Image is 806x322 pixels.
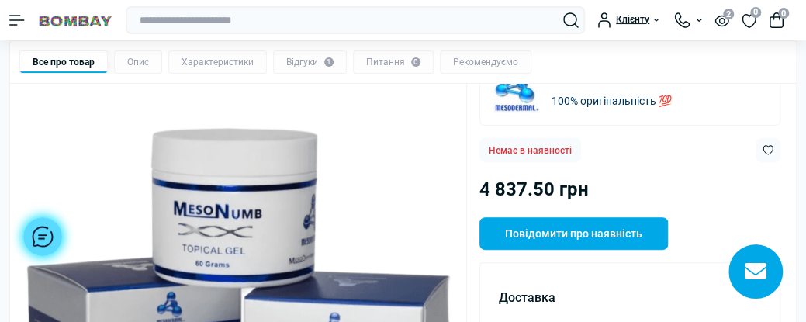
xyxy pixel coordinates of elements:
[273,50,347,74] div: Відгуки
[563,12,579,28] button: Search
[479,178,589,200] span: 4 837.50 грн
[742,12,756,29] a: 0
[440,50,531,74] div: Рекомендуємо
[714,13,729,26] button: 2
[723,9,734,19] span: 2
[168,50,267,74] div: Характеристики
[19,50,108,74] div: Все про товар
[9,15,25,26] button: Menu
[353,50,434,74] div: Питання
[756,138,780,162] button: Wishlist button
[114,50,162,74] div: Опис
[499,288,761,308] div: Доставка
[479,138,581,162] div: Немає в наявності
[769,12,784,28] button: 0
[778,8,789,19] span: 0
[479,217,668,250] button: Повідомити про наявність
[552,92,728,109] p: 100% оригінальність 💯
[493,66,539,113] img: Mesodermal
[37,14,113,29] img: BOMBAY
[750,7,761,18] span: 0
